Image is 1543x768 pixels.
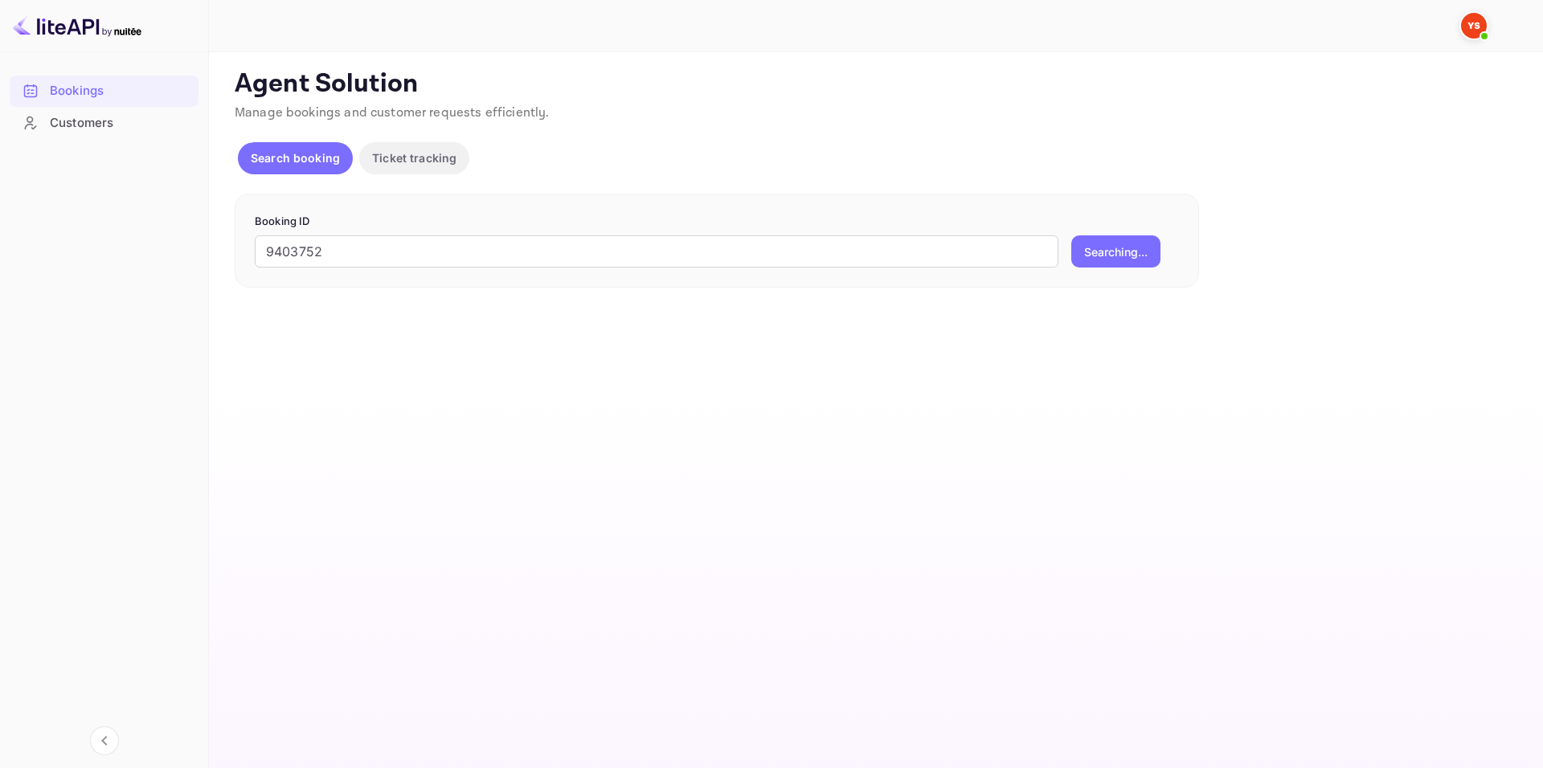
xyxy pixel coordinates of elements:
[50,114,190,133] div: Customers
[10,108,199,137] a: Customers
[255,235,1058,268] input: Enter Booking ID (e.g., 63782194)
[90,726,119,755] button: Collapse navigation
[235,68,1514,100] p: Agent Solution
[50,82,190,100] div: Bookings
[372,149,456,166] p: Ticket tracking
[10,76,199,107] div: Bookings
[251,149,340,166] p: Search booking
[235,104,550,121] span: Manage bookings and customer requests efficiently.
[10,108,199,139] div: Customers
[255,214,1179,230] p: Booking ID
[10,76,199,105] a: Bookings
[1461,13,1487,39] img: Yandex Support
[1071,235,1160,268] button: Searching...
[13,13,141,39] img: LiteAPI logo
